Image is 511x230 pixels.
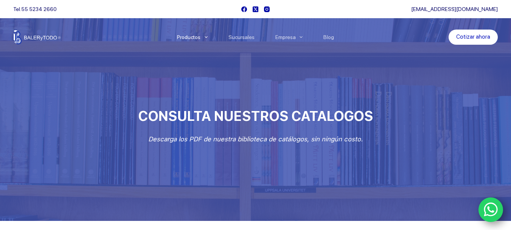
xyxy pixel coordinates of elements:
span: CONSULTA NUESTROS CATALOGOS [138,108,373,124]
a: WhatsApp [478,197,503,222]
a: 55 5234 2660 [21,6,57,12]
img: Balerytodo [13,30,61,44]
span: Tel. [13,6,57,12]
a: Cotizar ahora [449,30,498,45]
a: X (Twitter) [253,6,258,12]
a: Facebook [241,6,247,12]
em: Descarga los PDF de nuestra biblioteca de catálogos, sin ningún costo. [148,135,363,143]
a: Instagram [264,6,270,12]
nav: Menu Principal [166,18,345,56]
a: [EMAIL_ADDRESS][DOMAIN_NAME] [411,6,498,12]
